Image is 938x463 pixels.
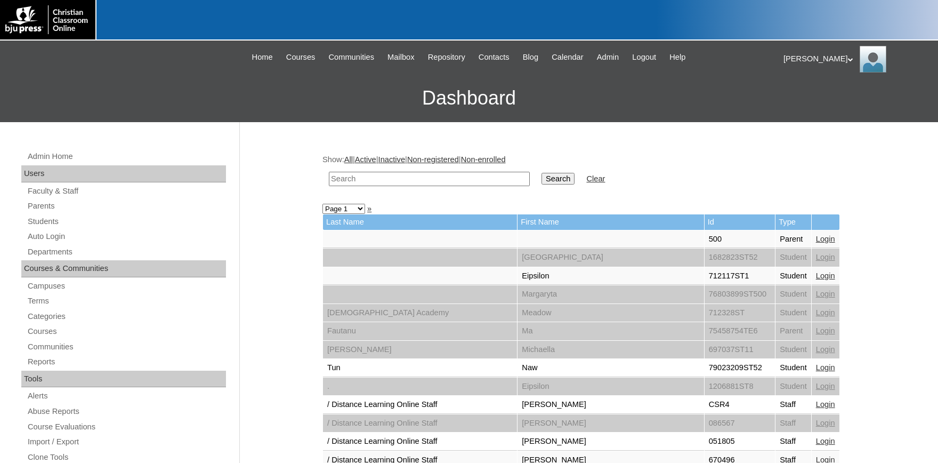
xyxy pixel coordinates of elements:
td: [PERSON_NAME] [517,396,703,414]
a: Login [816,253,835,261]
td: Parent [775,230,811,249]
td: 75458754TE6 [705,322,775,340]
a: Login [816,235,835,243]
td: Student [775,267,811,285]
td: Naw [517,359,703,377]
input: Search [329,172,530,186]
a: Login [816,290,835,298]
td: Tun [323,359,517,377]
span: Home [252,51,273,63]
input: Search [541,173,575,185]
span: Courses [286,51,316,63]
a: Login [816,400,835,409]
td: Student [775,341,811,359]
a: Login [816,437,835,445]
a: Non-enrolled [461,155,506,164]
a: Calendar [546,51,588,63]
a: Parents [27,199,226,213]
span: Logout [632,51,656,63]
a: Campuses [27,280,226,293]
a: Non-registered [407,155,459,164]
a: Mailbox [382,51,420,63]
span: Help [669,51,685,63]
a: Contacts [473,51,515,63]
span: Admin [597,51,619,63]
a: Login [816,308,835,317]
td: / Distance Learning Online Staff [323,396,517,414]
td: Student [775,359,811,377]
td: 500 [705,230,775,249]
td: Id [705,214,775,230]
td: 1682823ST52 [705,249,775,267]
a: Help [664,51,691,63]
td: First Name [517,214,703,230]
span: Repository [428,51,465,63]
span: Blog [523,51,538,63]
a: All [344,155,353,164]
div: Courses & Communities [21,260,226,277]
td: Student [775,304,811,322]
td: [PERSON_NAME] [517,433,703,451]
td: CSR4 [705,396,775,414]
a: » [367,204,371,213]
div: Show: | | | | [322,154,850,192]
a: Communities [323,51,379,63]
td: Michaella [517,341,703,359]
span: Mailbox [387,51,415,63]
td: Ma [517,322,703,340]
span: Contacts [479,51,510,63]
td: 1206881ST8 [705,378,775,396]
a: Import / Export [27,435,226,449]
a: Admin Home [27,150,226,163]
img: logo-white.png [5,5,90,34]
td: 086567 [705,414,775,433]
td: Meadow [517,304,703,322]
a: Login [816,363,835,372]
a: Login [816,345,835,354]
td: Staff [775,396,811,414]
td: Fautanu [323,322,517,340]
td: Staff [775,414,811,433]
td: Student [775,249,811,267]
a: Categories [27,310,226,323]
a: Courses [27,325,226,338]
a: Alerts [27,389,226,403]
a: Inactive [378,155,406,164]
a: Departments [27,245,226,259]
a: Repository [423,51,471,63]
td: Parent [775,322,811,340]
td: 712328ST [705,304,775,322]
td: Staff [775,433,811,451]
a: Login [816,382,835,390]
td: 697037ST11 [705,341,775,359]
td: Type [775,214,811,230]
a: Home [247,51,278,63]
td: Student [775,378,811,396]
a: Faculty & Staff [27,185,226,198]
td: [DEMOGRAPHIC_DATA] Academy [323,304,517,322]
a: Clear [586,174,605,183]
td: Eipsilon [517,267,703,285]
td: Margaryta [517,285,703,304]
a: Abuse Reports [27,405,226,418]
td: . [323,378,517,396]
td: 712117ST1 [705,267,775,285]
div: Tools [21,371,226,388]
td: Student [775,285,811,304]
td: [PERSON_NAME] [323,341,517,359]
h3: Dashboard [5,74,933,122]
span: Calendar [552,51,583,63]
span: Communities [328,51,374,63]
a: Communities [27,340,226,354]
a: Students [27,215,226,228]
td: [PERSON_NAME] [517,414,703,433]
td: Eipsilon [517,378,703,396]
div: Users [21,165,226,182]
a: Admin [592,51,625,63]
td: Last Name [323,214,517,230]
td: / Distance Learning Online Staff [323,414,517,433]
a: Login [816,326,835,335]
a: Login [816,419,835,427]
td: 76803899ST500 [705,285,775,304]
a: Course Evaluations [27,420,226,434]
